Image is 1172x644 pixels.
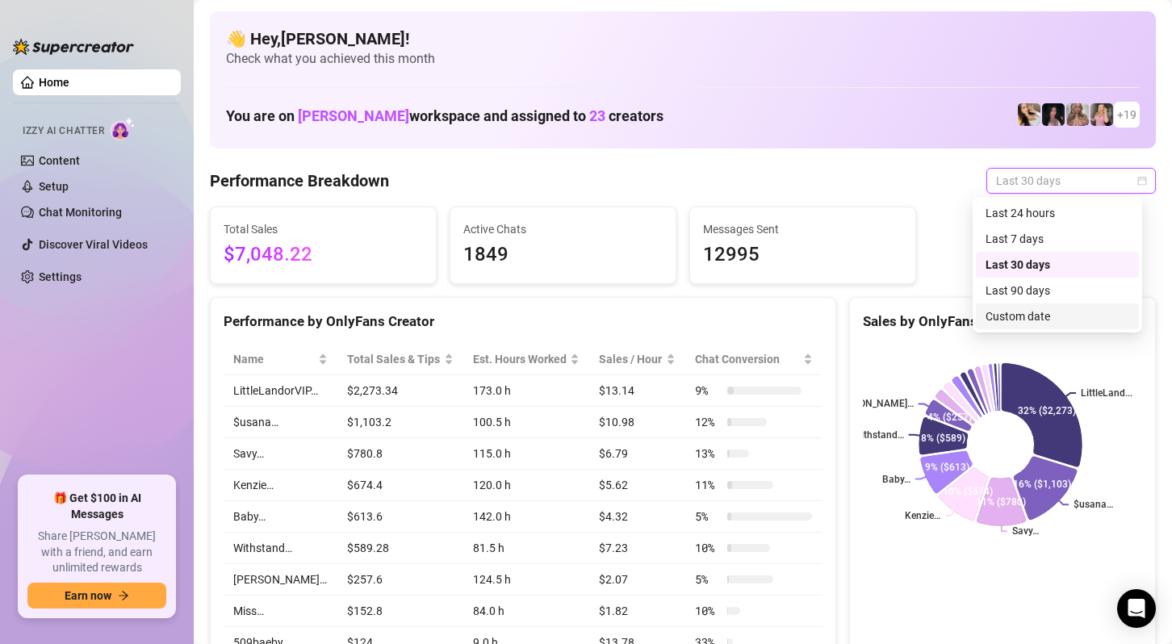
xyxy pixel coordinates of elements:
[473,350,567,368] div: Est. Hours Worked
[589,564,685,596] td: $2.07
[695,382,721,399] span: 9 %
[1012,525,1039,537] text: Savy…
[224,470,337,501] td: Kenzie…
[337,533,463,564] td: $589.28
[224,220,423,238] span: Total Sales
[118,590,129,601] span: arrow-right
[463,407,590,438] td: 100.5 h
[337,470,463,501] td: $674.4
[226,107,663,125] h1: You are on workspace and assigned to creators
[210,169,389,192] h4: Performance Breakdown
[882,474,910,485] text: Baby…
[703,240,902,270] span: 12995
[695,445,721,462] span: 13 %
[226,27,1140,50] h4: 👋 Hey, [PERSON_NAME] !
[463,501,590,533] td: 142.0 h
[833,399,914,410] text: [PERSON_NAME]…
[986,204,1129,222] div: Last 24 hours
[1042,103,1065,126] img: Baby (@babyyyybellaa)
[224,438,337,470] td: Savy…
[695,350,800,368] span: Chat Conversion
[1018,103,1040,126] img: Avry (@avryjennerfree)
[463,220,663,238] span: Active Chats
[695,571,721,588] span: 5 %
[463,564,590,596] td: 124.5 h
[463,470,590,501] td: 120.0 h
[298,107,409,124] span: [PERSON_NAME]
[39,154,80,167] a: Content
[695,476,721,494] span: 11 %
[695,602,721,620] span: 10 %
[111,117,136,140] img: AI Chatter
[1066,103,1089,126] img: Kenzie (@dmaxkenz)
[224,596,337,627] td: Miss…
[589,344,685,375] th: Sales / Hour
[976,200,1139,226] div: Last 24 hours
[996,169,1146,193] span: Last 30 days
[39,206,122,219] a: Chat Monitoring
[347,350,441,368] span: Total Sales & Tips
[852,429,904,441] text: Withstand…
[337,596,463,627] td: $152.8
[224,375,337,407] td: LittleLandorVIP…
[695,508,721,525] span: 5 %
[976,303,1139,329] div: Custom date
[65,589,111,602] span: Earn now
[463,375,590,407] td: 173.0 h
[224,564,337,596] td: [PERSON_NAME]…
[1074,499,1113,510] text: $usana…
[224,344,337,375] th: Name
[27,491,166,522] span: 🎁 Get $100 in AI Messages
[337,438,463,470] td: $780.8
[589,407,685,438] td: $10.98
[337,344,463,375] th: Total Sales & Tips
[589,470,685,501] td: $5.62
[224,407,337,438] td: $usana…
[589,438,685,470] td: $6.79
[599,350,663,368] span: Sales / Hour
[13,39,134,55] img: logo-BBDzfeDw.svg
[224,501,337,533] td: Baby…
[463,438,590,470] td: 115.0 h
[23,123,104,139] span: Izzy AI Chatter
[337,501,463,533] td: $613.6
[703,220,902,238] span: Messages Sent
[589,107,605,124] span: 23
[589,533,685,564] td: $7.23
[695,539,721,557] span: 10 %
[589,375,685,407] td: $13.14
[1117,106,1136,123] span: + 19
[463,533,590,564] td: 81.5 h
[39,76,69,89] a: Home
[976,226,1139,252] div: Last 7 days
[224,240,423,270] span: $7,048.22
[986,230,1129,248] div: Last 7 days
[27,529,166,576] span: Share [PERSON_NAME] with a friend, and earn unlimited rewards
[39,180,69,193] a: Setup
[863,311,1142,332] div: Sales by OnlyFans Creator
[685,344,822,375] th: Chat Conversion
[226,50,1140,68] span: Check what you achieved this month
[463,596,590,627] td: 84.0 h
[224,533,337,564] td: Withstand…
[905,510,940,521] text: Kenzie…
[589,501,685,533] td: $4.32
[986,282,1129,299] div: Last 90 days
[39,238,148,251] a: Discover Viral Videos
[337,564,463,596] td: $257.6
[976,252,1139,278] div: Last 30 days
[986,307,1129,325] div: Custom date
[233,350,315,368] span: Name
[337,407,463,438] td: $1,103.2
[27,583,166,608] button: Earn nowarrow-right
[1081,387,1132,399] text: LittleLand...
[463,240,663,270] span: 1849
[1090,103,1113,126] img: Kenzie (@dmaxkenzfree)
[695,413,721,431] span: 12 %
[39,270,82,283] a: Settings
[986,256,1129,274] div: Last 30 days
[337,375,463,407] td: $2,273.34
[224,311,822,332] div: Performance by OnlyFans Creator
[1137,176,1147,186] span: calendar
[589,596,685,627] td: $1.82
